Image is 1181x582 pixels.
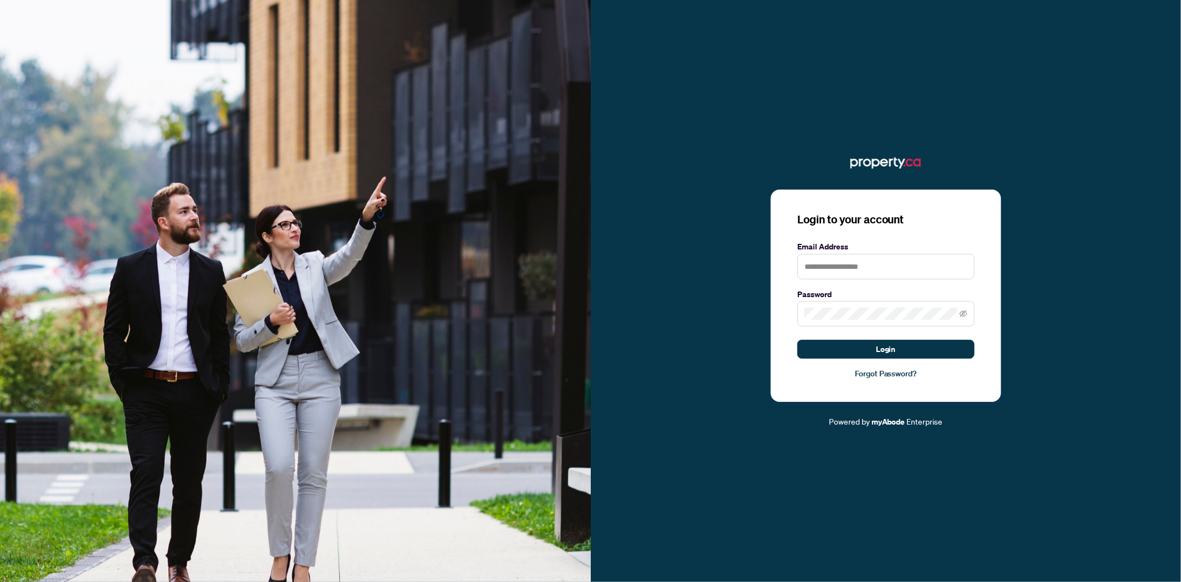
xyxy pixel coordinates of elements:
a: myAbode [871,416,905,428]
button: Login [797,340,974,359]
span: eye-invisible [960,310,967,318]
span: Enterprise [907,416,943,426]
span: Login [876,340,896,358]
h3: Login to your account [797,212,974,227]
span: Powered by [829,416,870,426]
label: Email Address [797,241,974,253]
img: ma-logo [850,154,921,172]
label: Password [797,288,974,300]
a: Forgot Password? [797,367,974,380]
